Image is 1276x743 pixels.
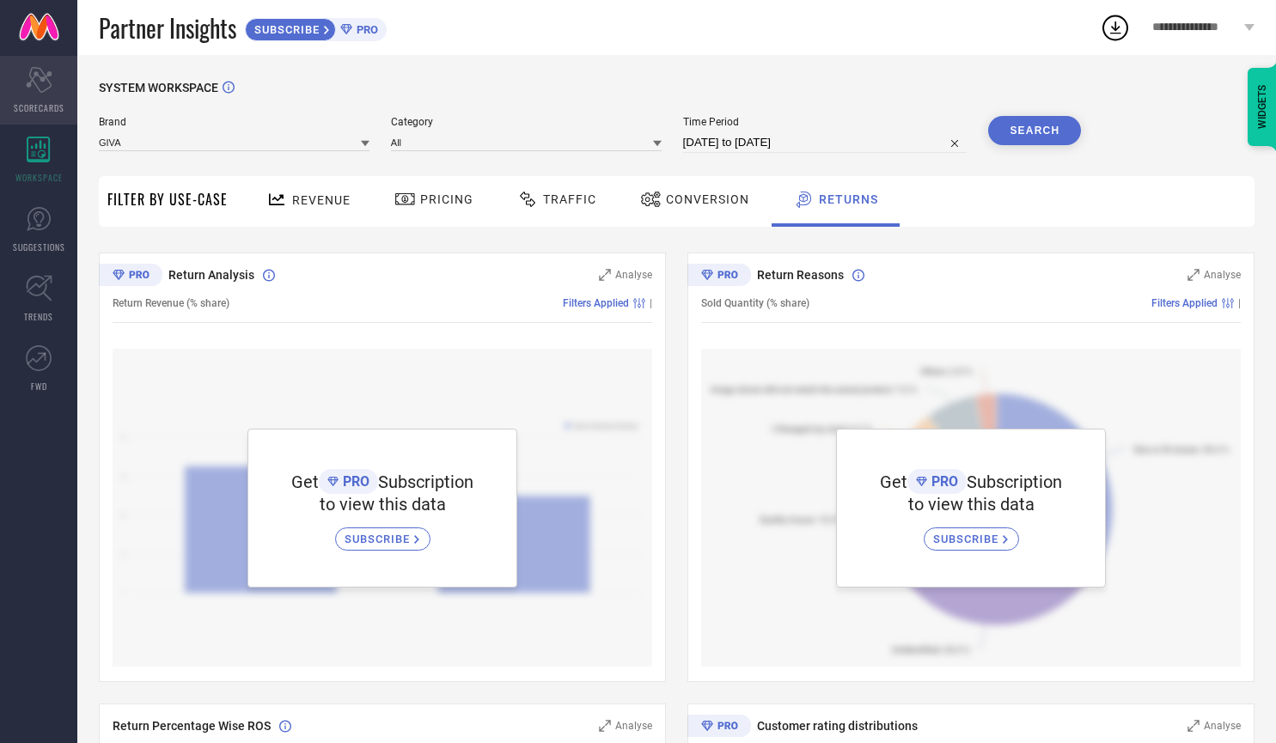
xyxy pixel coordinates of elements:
span: SUBSCRIBE [933,533,1003,545]
button: Search [988,116,1081,145]
span: PRO [352,23,378,36]
span: SUGGESTIONS [13,241,65,253]
span: Returns [819,192,878,206]
span: WORKSPACE [15,171,63,184]
span: Brand [99,116,369,128]
span: Subscription [967,472,1062,492]
div: Open download list [1100,12,1131,43]
svg: Zoom [1187,269,1200,281]
span: Revenue [292,193,351,207]
div: Premium [99,264,162,289]
span: to view this data [908,494,1035,515]
span: Pricing [420,192,473,206]
span: Get [291,472,319,492]
span: SUBSCRIBE [246,23,324,36]
span: Return Analysis [168,268,254,282]
span: Category [391,116,662,128]
span: | [1238,297,1241,309]
span: Filters Applied [1151,297,1218,309]
span: Analyse [615,269,652,281]
span: Return Reasons [757,268,844,282]
span: Traffic [543,192,596,206]
span: Filters Applied [563,297,629,309]
span: Filter By Use-Case [107,189,228,210]
svg: Zoom [599,720,611,732]
svg: Zoom [599,269,611,281]
input: Select time period [683,132,968,153]
a: SUBSCRIBE [924,515,1019,551]
span: Get [880,472,907,492]
span: Analyse [615,720,652,732]
span: SCORECARDS [14,101,64,114]
span: SUBSCRIBE [345,533,414,545]
div: Premium [687,715,751,740]
span: Analyse [1204,720,1241,732]
span: Partner Insights [99,10,236,46]
span: SYSTEM WORKSPACE [99,81,218,94]
span: FWD [31,380,47,393]
span: TRENDS [24,310,53,323]
a: SUBSCRIBEPRO [245,14,387,41]
span: Return Revenue (% share) [113,297,229,309]
span: Customer rating distributions [757,719,918,733]
div: Premium [687,264,751,289]
span: PRO [927,473,958,490]
span: Time Period [683,116,968,128]
span: Sold Quantity (% share) [701,297,809,309]
span: Analyse [1204,269,1241,281]
span: Return Percentage Wise ROS [113,719,271,733]
span: | [650,297,652,309]
span: Subscription [378,472,473,492]
span: to view this data [320,494,446,515]
svg: Zoom [1187,720,1200,732]
span: PRO [339,473,369,490]
a: SUBSCRIBE [335,515,430,551]
span: Conversion [666,192,749,206]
